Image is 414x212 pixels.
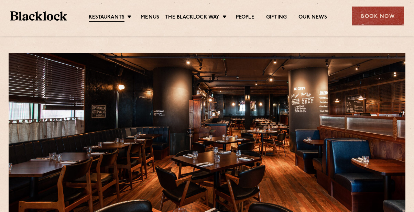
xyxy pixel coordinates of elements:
a: Restaurants [89,14,124,22]
div: Book Now [352,7,404,25]
a: Menus [141,14,159,21]
img: BL_Textured_Logo-footer-cropped.svg [10,11,67,21]
a: Gifting [266,14,287,21]
a: Our News [298,14,327,21]
a: The Blacklock Way [165,14,219,21]
a: People [236,14,254,21]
